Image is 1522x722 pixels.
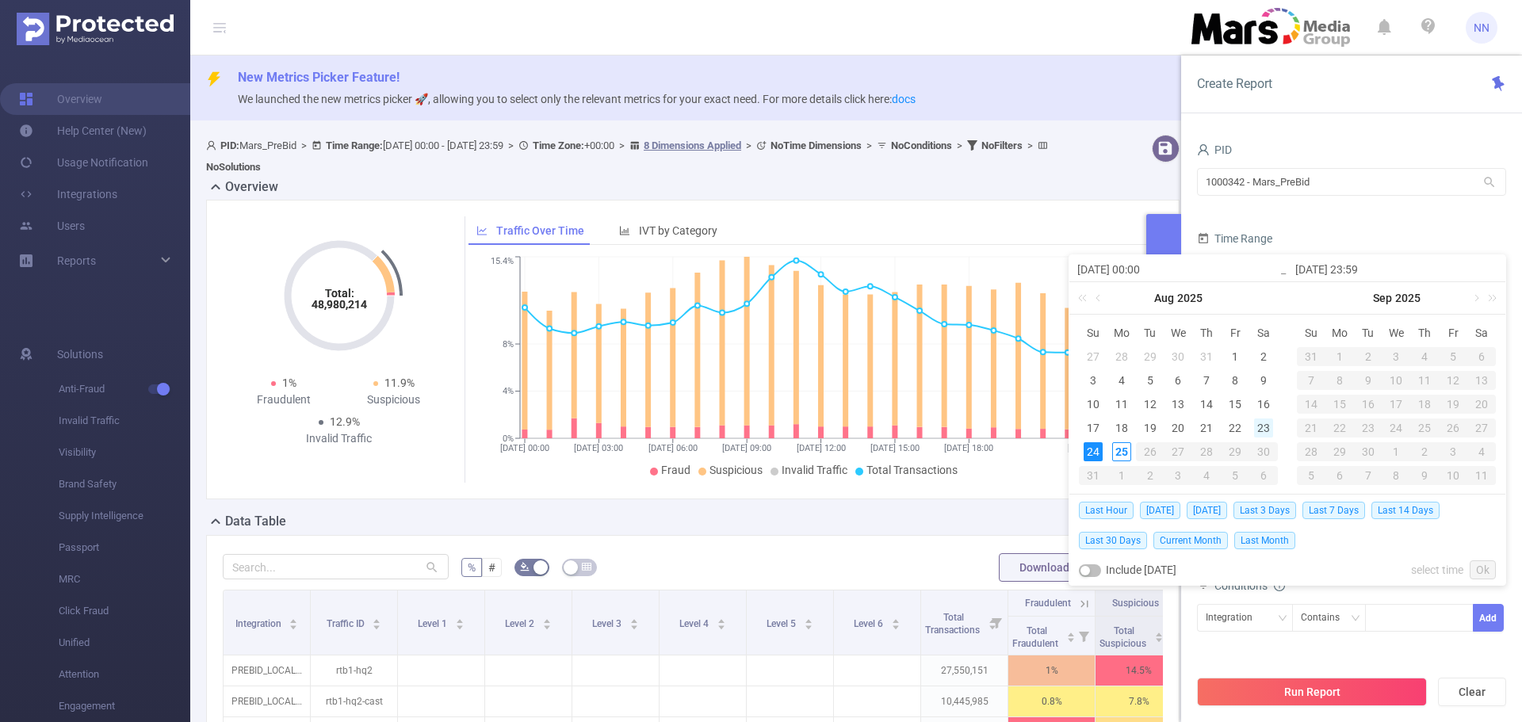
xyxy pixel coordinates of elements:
i: icon: user [1197,143,1210,156]
div: 27 [1467,418,1496,437]
b: Time Zone: [533,139,584,151]
td: September 27, 2025 [1467,416,1496,440]
td: August 29, 2025 [1221,440,1249,464]
div: 25 [1410,418,1439,437]
div: 21 [1197,418,1216,437]
div: Suspicious [339,392,449,408]
a: Help Center (New) [19,115,147,147]
div: 29 [1221,442,1249,461]
span: Suspicious [709,464,763,476]
span: > [862,139,877,151]
tspan: [DATE] 18:00 [944,443,993,453]
tspan: Total: [324,287,354,300]
div: 10 [1084,395,1103,414]
th: Tue [1354,321,1382,345]
td: September 6, 2025 [1467,345,1496,369]
span: IVT by Category [639,224,717,237]
span: Supply Intelligence [59,500,190,532]
img: Protected Media [17,13,174,45]
div: 1 [1226,347,1245,366]
td: September 5, 2025 [1439,345,1467,369]
div: 11 [1467,466,1496,485]
button: Run Report [1197,678,1427,706]
a: Reports [57,245,96,277]
u: 8 Dimensions Applied [644,139,741,151]
i: icon: thunderbolt [206,71,222,87]
td: October 7, 2025 [1354,464,1382,487]
a: Previous month (PageUp) [1092,282,1107,314]
input: End date [1295,260,1497,279]
div: 20 [1467,395,1496,414]
td: September 26, 2025 [1439,416,1467,440]
div: Contains [1301,605,1351,631]
span: > [503,139,518,151]
th: Wed [1382,321,1411,345]
span: Th [1410,326,1439,340]
span: Unified [59,627,190,659]
td: September 30, 2025 [1354,440,1382,464]
td: September 22, 2025 [1325,416,1354,440]
i: icon: bar-chart [619,225,630,236]
span: Passport [59,532,190,563]
span: 12.9% [330,415,360,428]
i: icon: line-chart [476,225,488,236]
div: 2 [1254,347,1273,366]
div: 23 [1354,418,1382,437]
a: select time [1411,555,1463,585]
td: September 17, 2025 [1382,392,1411,416]
div: 2 [1354,347,1382,366]
div: 8 [1325,371,1354,390]
th: Thu [1192,321,1221,345]
td: July 29, 2025 [1136,345,1164,369]
div: 6 [1467,347,1496,366]
div: 11 [1112,395,1131,414]
td: August 25, 2025 [1107,440,1136,464]
div: 14 [1197,395,1216,414]
th: Fri [1221,321,1249,345]
td: September 4, 2025 [1410,345,1439,369]
div: 27 [1084,347,1103,366]
div: 6 [1168,371,1187,390]
td: October 8, 2025 [1382,464,1411,487]
div: 22 [1226,418,1245,437]
tspan: [DATE] 23:00 [1068,443,1117,453]
div: 12 [1439,371,1467,390]
i: icon: bg-colors [520,562,530,571]
div: 9 [1410,466,1439,485]
div: Fraudulent [229,392,339,408]
span: MRC [59,563,190,595]
span: We [1382,326,1411,340]
button: Download PDF [999,553,1113,582]
th: Sun [1297,321,1325,345]
td: September 7, 2025 [1297,369,1325,392]
span: Su [1079,326,1107,340]
b: PID: [220,139,239,151]
th: Sat [1467,321,1496,345]
div: 9 [1254,371,1273,390]
a: Integrations [19,178,117,210]
span: > [296,139,312,151]
td: October 10, 2025 [1439,464,1467,487]
div: 24 [1084,442,1103,461]
td: September 18, 2025 [1410,392,1439,416]
div: 5 [1221,466,1249,485]
td: August 31, 2025 [1079,464,1107,487]
div: 18 [1112,418,1131,437]
i: icon: down [1278,613,1287,625]
td: September 15, 2025 [1325,392,1354,416]
tspan: 4% [503,387,514,397]
div: 10 [1439,466,1467,485]
div: 13 [1467,371,1496,390]
td: August 23, 2025 [1249,416,1278,440]
td: September 4, 2025 [1192,464,1221,487]
div: 19 [1141,418,1160,437]
td: August 9, 2025 [1249,369,1278,392]
b: No Time Dimensions [771,139,862,151]
span: Th [1192,326,1221,340]
td: August 27, 2025 [1164,440,1193,464]
a: Next year (Control + right) [1479,282,1500,314]
span: Last 7 Days [1302,502,1365,519]
div: 1 [1107,466,1136,485]
span: Last 3 Days [1233,502,1296,519]
div: 8 [1382,466,1411,485]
